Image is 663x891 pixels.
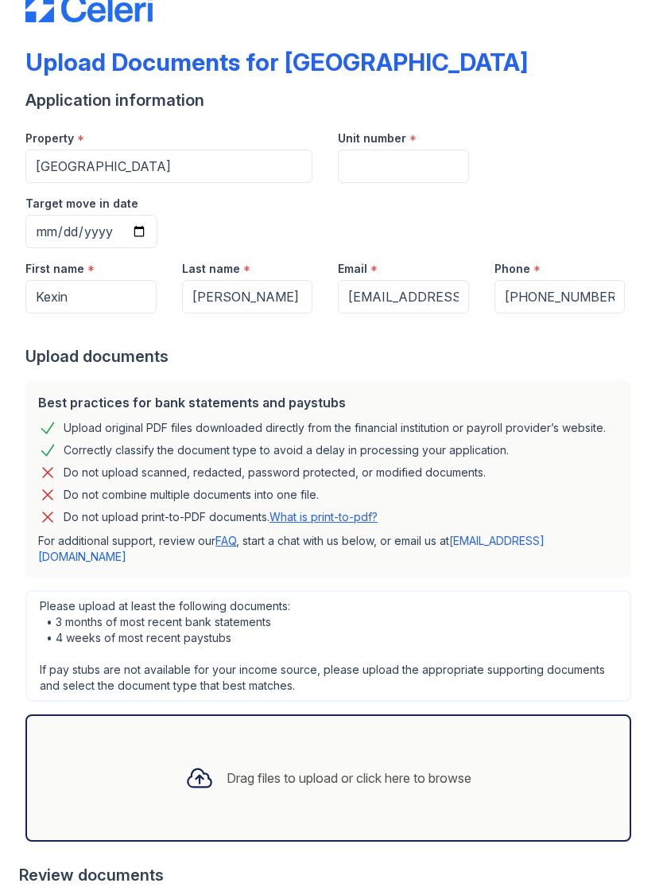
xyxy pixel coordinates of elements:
[338,130,406,146] label: Unit number
[64,509,378,525] p: Do not upload print-to-PDF documents.
[25,196,138,212] label: Target move in date
[494,261,530,277] label: Phone
[25,130,74,146] label: Property
[25,345,638,368] div: Upload documents
[64,463,486,482] div: Do not upload scanned, redacted, password protected, or modified documents.
[215,534,236,547] a: FAQ
[38,533,618,565] p: For additional support, review our , start a chat with us below, or email us at
[227,768,471,788] div: Drag files to upload or click here to browse
[182,261,240,277] label: Last name
[338,261,367,277] label: Email
[25,89,638,111] div: Application information
[25,590,631,702] div: Please upload at least the following documents: • 3 months of most recent bank statements • 4 wee...
[38,393,618,412] div: Best practices for bank statements and paystubs
[269,510,378,523] a: What is print-to-pdf?
[25,261,84,277] label: First name
[64,485,319,504] div: Do not combine multiple documents into one file.
[64,418,606,438] div: Upload original PDF files downloaded directly from the financial institution or payroll provider’...
[38,534,545,563] a: [EMAIL_ADDRESS][DOMAIN_NAME]
[25,48,528,76] div: Upload Documents for [GEOGRAPHIC_DATA]
[64,441,509,460] div: Correctly classify the document type to avoid a delay in processing your application.
[19,864,638,886] div: Review documents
